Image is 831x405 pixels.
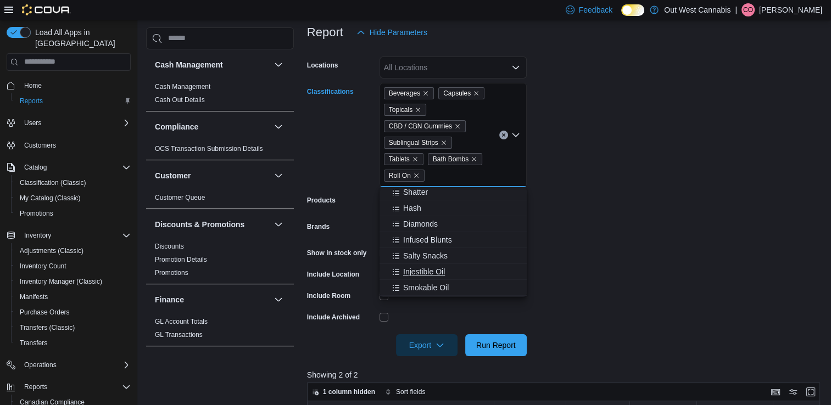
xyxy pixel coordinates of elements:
button: Catalog [2,160,135,175]
span: Cash Management [155,82,210,91]
span: Sort fields [396,387,425,396]
span: Hide Parameters [370,27,427,38]
button: Cash Management [155,59,270,70]
label: Show in stock only [307,249,367,257]
span: Inventory [24,231,51,240]
p: [PERSON_NAME] [759,3,822,16]
span: Home [20,78,131,92]
button: Hide Parameters [352,21,432,43]
h3: Compliance [155,121,198,132]
button: Reports [11,93,135,109]
span: Inventory [20,229,131,242]
span: Diamonds [403,218,438,229]
span: Users [24,119,41,127]
span: Reports [20,380,131,393]
span: Inventory Manager (Classic) [15,275,131,288]
button: Promotions [11,206,135,221]
p: | [735,3,737,16]
span: Promotions [15,207,131,220]
a: Reports [15,94,47,108]
span: Transfers (Classic) [20,323,75,332]
span: Purchase Orders [20,308,70,317]
h3: Finance [155,294,184,305]
h3: Report [307,26,343,39]
span: Salty Snacks [403,250,448,261]
span: Sublingual Strips [389,137,438,148]
span: Manifests [15,290,131,303]
button: Inventory Manager (Classic) [11,274,135,289]
span: Promotion Details [155,255,207,264]
a: My Catalog (Classic) [15,192,85,205]
span: Operations [24,361,57,369]
button: Keyboard shortcuts [769,385,782,398]
span: Reports [24,383,47,391]
button: Purchase Orders [11,305,135,320]
h3: Customer [155,170,191,181]
span: My Catalog (Classic) [15,192,131,205]
button: Compliance [155,121,270,132]
span: Customer Queue [155,193,205,202]
a: Promotion Details [155,256,207,263]
button: Remove Bath Bombs from selection in this group [471,156,477,162]
span: Run Report [476,340,516,351]
a: Cash Out Details [155,96,205,104]
button: Discounts & Promotions [272,218,285,231]
a: Promotions [155,269,188,277]
a: Transfers (Classic) [15,321,79,334]
button: Injestible Oil [380,264,527,280]
span: Customers [20,138,131,152]
span: Home [24,81,42,90]
a: GL Transactions [155,331,203,339]
button: Inventory Count [11,258,135,274]
span: Beverages [389,88,420,99]
span: CBD / CBN Gummies [389,121,452,132]
span: Reports [20,97,43,105]
button: Inventory [2,228,135,243]
div: Chad O'Neill [741,3,755,16]
button: Classification (Classic) [11,175,135,190]
span: Inventory Manager (Classic) [20,277,102,286]
span: Feedback [579,4,612,15]
span: OCS Transaction Submission Details [155,144,263,153]
label: Include Location [307,270,359,279]
span: Catalog [24,163,47,172]
button: Remove Beverages from selection in this group [422,90,429,97]
span: Capsules [443,88,471,99]
span: Transfers (Classic) [15,321,131,334]
button: Finance [155,294,270,305]
span: Injestible Oil [403,266,445,277]
span: Roll On [389,170,411,181]
span: Bath Bombs [433,154,469,165]
span: Reports [15,94,131,108]
p: Showing 2 of 2 [307,369,826,380]
input: Dark Mode [621,4,644,16]
button: Remove Capsules from selection in this group [473,90,479,97]
span: Sublingual Strips [384,137,452,149]
span: Topicals [389,104,412,115]
a: Manifests [15,290,52,303]
button: 1 column hidden [308,385,380,398]
button: Users [20,116,46,130]
a: Customer Queue [155,194,205,201]
a: Home [20,79,46,92]
h3: Discounts & Promotions [155,219,244,230]
button: Run Report [465,334,527,356]
label: Include Archived [307,313,360,322]
label: Products [307,196,336,205]
div: Discounts & Promotions [146,240,294,284]
span: Capsules [438,87,484,99]
span: Transfers [20,339,47,347]
span: GL Account Totals [155,317,208,326]
a: GL Account Totals [155,318,208,325]
span: Inventory Count [15,260,131,273]
a: Inventory Manager (Classic) [15,275,107,288]
span: Manifests [20,292,48,301]
a: Transfers [15,336,52,350]
button: Infused Blunts [380,232,527,248]
button: Customer [155,170,270,181]
span: 1 column hidden [323,387,375,396]
button: Clear input [499,131,508,139]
